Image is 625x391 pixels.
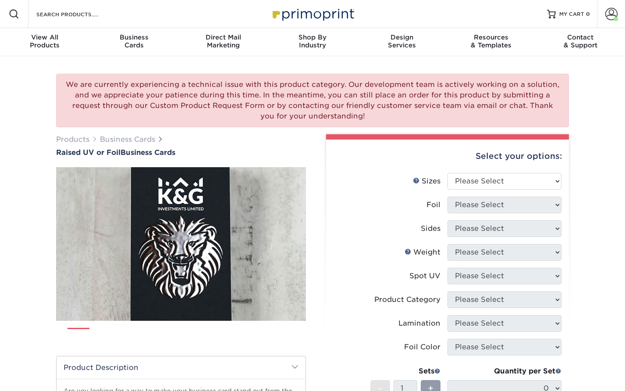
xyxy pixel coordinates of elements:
a: Direct MailMarketing [178,28,268,56]
h1: Business Cards [56,148,306,157]
img: Business Cards 03 [126,324,148,346]
div: Product Category [374,294,440,305]
div: Weight [405,247,440,258]
img: Primoprint [269,4,356,23]
div: Industry [268,33,357,49]
a: BusinessCards [89,28,179,56]
img: Business Cards 02 [97,324,119,346]
span: Contact [536,33,625,41]
span: Design [357,33,447,41]
a: Contact& Support [536,28,625,56]
a: Raised UV or FoilBusiness Cards [56,148,306,157]
input: SEARCH PRODUCTS..... [36,9,121,19]
span: Resources [447,33,536,41]
span: MY CART [559,11,584,18]
div: & Support [536,33,625,49]
span: Shop By [268,33,357,41]
h2: Product Description [57,356,305,379]
span: Direct Mail [178,33,268,41]
div: Sets [370,366,440,377]
div: Services [357,33,447,49]
img: Business Cards 05 [185,324,207,346]
div: & Templates [447,33,536,49]
a: DesignServices [357,28,447,56]
img: Business Cards 08 [273,324,295,346]
img: Business Cards 07 [244,324,266,346]
span: 0 [586,11,590,17]
a: Business Cards [100,135,155,143]
div: Quantity per Set [447,366,561,377]
div: Sides [421,223,440,234]
div: Foil Color [404,342,440,352]
img: Raised UV or Foil 01 [56,119,306,369]
span: Raised UV or Foil [56,148,121,157]
a: Products [56,135,89,143]
img: Business Cards 04 [156,324,178,346]
img: Business Cards 01 [67,325,89,347]
div: Foil [426,200,440,210]
img: Business Cards 06 [214,324,236,346]
a: Resources& Templates [447,28,536,56]
div: Marketing [178,33,268,49]
iframe: Google Customer Reviews [2,364,75,388]
div: Spot UV [409,271,440,281]
a: Shop ByIndustry [268,28,357,56]
div: Lamination [398,318,440,329]
div: Cards [89,33,179,49]
div: We are currently experiencing a technical issue with this product category. Our development team ... [56,74,569,127]
div: Select your options: [333,140,562,173]
span: Business [89,33,179,41]
div: Sizes [413,176,440,187]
